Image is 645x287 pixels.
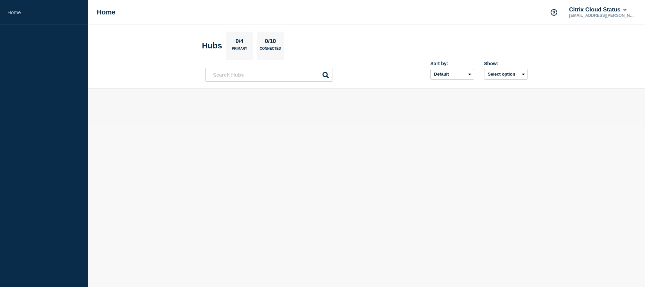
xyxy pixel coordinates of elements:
[568,13,638,18] p: [EMAIL_ADDRESS][PERSON_NAME][DOMAIN_NAME]
[233,38,246,47] p: 0/4
[484,61,528,66] div: Show:
[205,68,333,82] input: Search Hubs
[430,69,474,80] select: Sort by
[202,41,222,50] h2: Hubs
[547,5,561,19] button: Support
[232,47,247,54] p: Primary
[97,8,116,16] h1: Home
[484,69,528,80] button: Select option
[568,6,628,13] button: Citrix Cloud Status
[430,61,474,66] div: Sort by:
[262,38,278,47] p: 0/10
[260,47,281,54] p: Connected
